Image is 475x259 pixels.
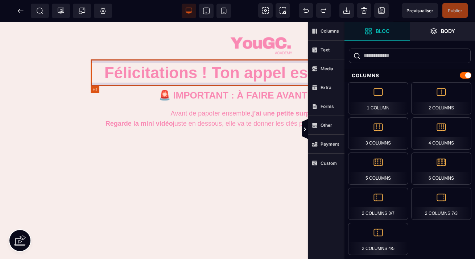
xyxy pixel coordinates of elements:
span: Open Blocks [344,22,410,41]
div: Columns [344,69,475,82]
div: 6 Columns [411,153,471,185]
div: 4 Columns [411,117,471,150]
strong: Media [321,66,333,71]
strong: Payment [321,141,339,147]
strong: Bloc [376,28,389,34]
span: Open Layer Manager [410,22,475,41]
span: Screenshot [276,3,290,18]
div: 5 Columns [348,153,408,185]
img: 010371af0418dc49740d8f87ff05e2d8_logo_yougc_academy.png [225,13,297,36]
span: SEO [36,7,44,14]
div: 2 Columns 7/3 [411,188,471,220]
span: Previsualiser [406,8,433,13]
strong: Columns [321,28,339,34]
div: 2 Columns 3/7 [348,188,408,220]
span: Setting Body [99,7,107,14]
strong: Custom [321,160,337,166]
strong: Extra [321,85,331,90]
span: Tracking [57,7,65,14]
div: 1 Column [348,82,408,114]
span: Publier [448,8,462,13]
strong: Body [441,28,455,34]
strong: Forms [321,104,334,109]
div: 2 Columns [411,82,471,114]
span: Popup [78,7,86,14]
div: 3 Columns [348,117,408,150]
div: 2 Columns 4/5 [348,223,408,255]
strong: Text [321,47,330,53]
span: View components [258,3,273,18]
strong: Other [321,122,332,128]
span: Preview [402,3,438,18]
